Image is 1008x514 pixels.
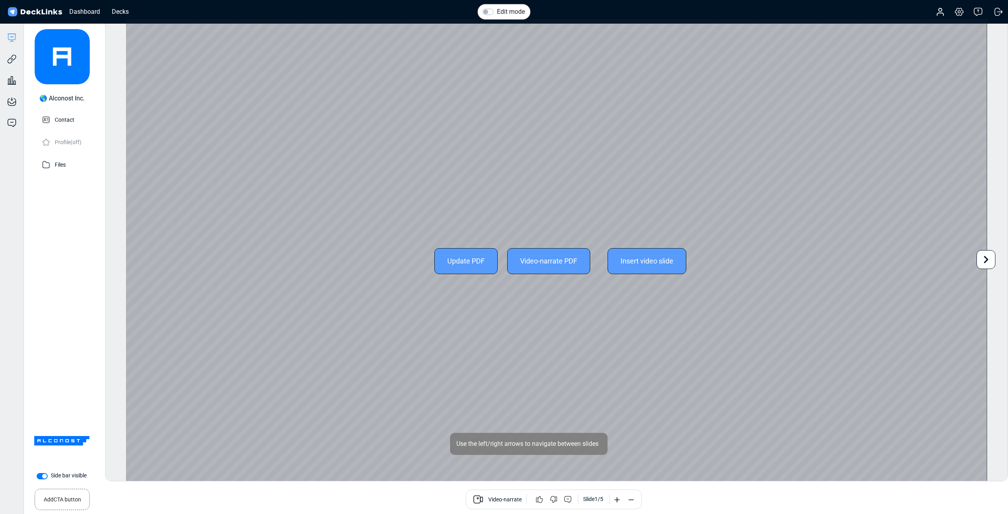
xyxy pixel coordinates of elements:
div: Dashboard [65,7,104,17]
div: Update PDF [434,248,498,274]
p: Profile (off) [55,137,82,147]
div: Slide 1 / 5 [583,495,603,503]
div: 🌎 Alconost Inc. [39,94,85,103]
p: Files [55,159,66,169]
p: Contact [55,114,74,124]
label: Side bar visible [51,471,87,480]
span: Video-narrate [488,495,522,505]
small: Add CTA button [44,492,81,504]
img: avatar [35,29,90,84]
div: Insert video slide [608,248,686,274]
label: Edit mode [497,7,525,17]
div: Video-narrate PDF [507,248,590,274]
img: Company Banner [34,413,89,468]
img: DeckLinks [6,6,63,18]
div: Decks [108,7,133,17]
